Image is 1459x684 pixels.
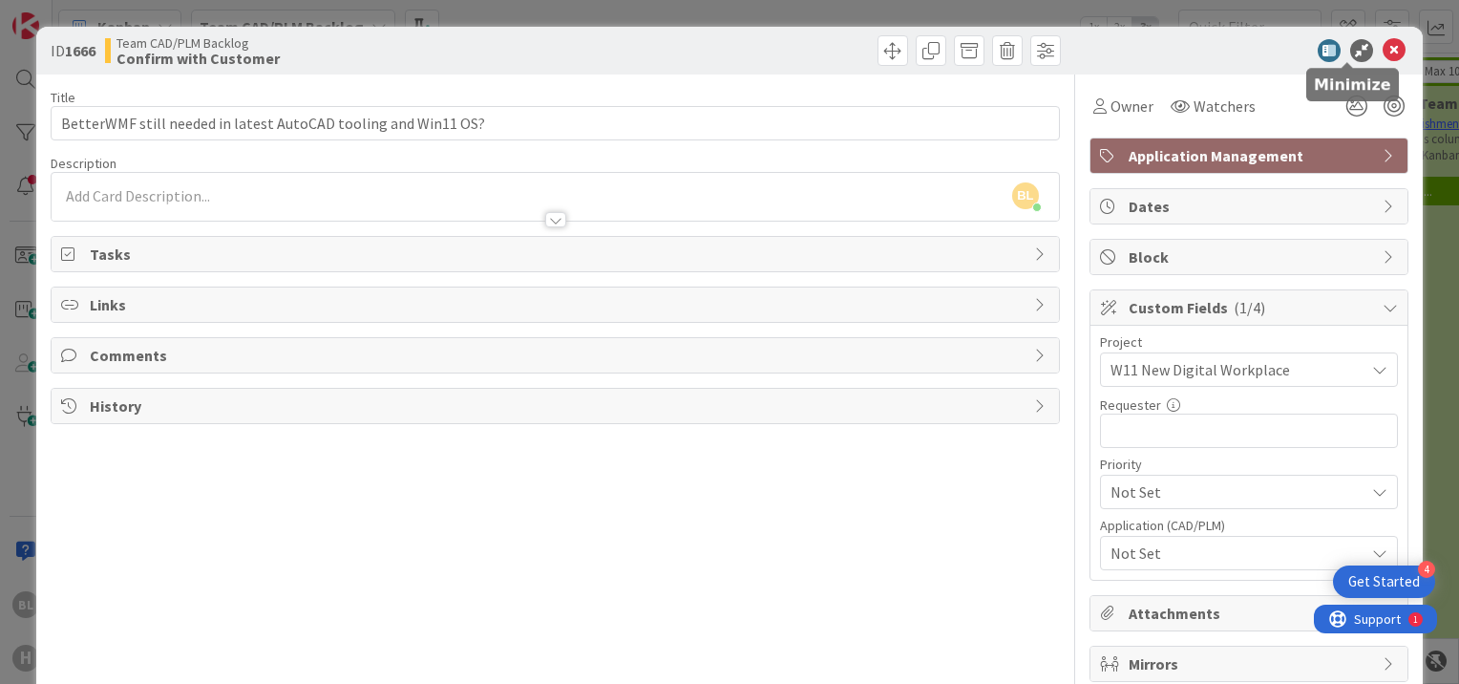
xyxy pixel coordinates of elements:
[1333,566,1435,598] div: Open Get Started checklist, remaining modules: 4
[51,106,1060,140] input: type card name here...
[1110,356,1355,383] span: W11 New Digital Workplace
[90,344,1025,367] span: Comments
[40,3,87,26] span: Support
[90,243,1025,266] span: Tasks
[99,8,104,23] div: 1
[1194,95,1256,118] span: Watchers
[1348,572,1420,591] div: Get Started
[1100,458,1398,471] div: Priority
[1100,396,1161,414] label: Requester
[65,41,95,60] b: 1666
[1129,296,1373,319] span: Custom Fields
[1110,479,1355,505] span: Not Set
[1110,95,1153,118] span: Owner
[90,395,1025,417] span: History
[1129,602,1373,625] span: Attachments
[51,39,95,62] span: ID
[1110,542,1364,565] span: Not Set
[1129,652,1373,675] span: Mirrors
[90,293,1025,316] span: Links
[1234,298,1265,317] span: ( 1/4 )
[51,89,75,106] label: Title
[1012,182,1039,209] span: BL
[1100,335,1398,349] div: Project
[1418,561,1435,578] div: 4
[1314,75,1391,94] h5: Minimize
[1129,144,1373,167] span: Application Management
[116,51,280,66] b: Confirm with Customer
[51,155,116,172] span: Description
[1129,195,1373,218] span: Dates
[116,35,280,51] span: Team CAD/PLM Backlog
[1129,246,1373,268] span: Block
[1100,519,1398,532] div: Application (CAD/PLM)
